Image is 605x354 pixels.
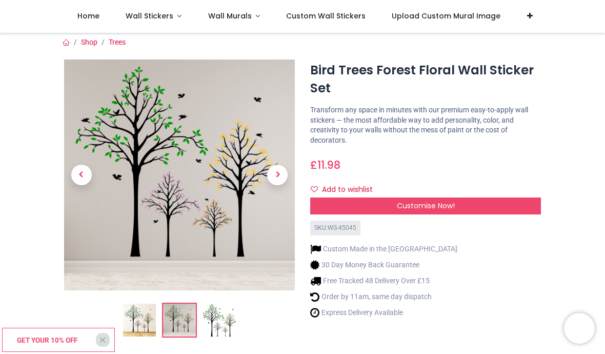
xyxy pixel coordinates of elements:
[203,304,236,337] img: WS-45045-03
[310,221,360,235] div: SKU: WS-45045
[311,186,318,193] i: Add to wishlist
[267,165,288,185] span: Next
[310,291,457,302] li: Order by 11am, same day dispatch
[109,38,126,46] a: Trees
[317,158,340,172] span: 11.98
[564,313,595,344] iframe: Brevo live chat
[71,165,92,185] span: Previous
[310,260,457,270] li: 30 Day Money Back Guarantee
[208,11,252,21] span: Wall Murals
[310,181,381,199] button: Add to wishlistAdd to wishlist
[64,94,99,256] a: Previous
[81,38,97,46] a: Shop
[163,304,196,337] img: WS-45045-02
[397,201,455,211] span: Customise Now!
[310,62,541,97] h1: Bird Trees Forest Floral Wall Sticker Set
[310,307,457,318] li: Express Delivery Available
[310,276,457,286] li: Free Tracked 48 Delivery Over £15
[260,94,295,256] a: Next
[126,11,173,21] span: Wall Stickers
[77,11,99,21] span: Home
[310,158,340,172] span: £
[392,11,500,21] span: Upload Custom Mural Image
[286,11,366,21] span: Custom Wall Stickers
[64,60,295,290] img: WS-45045-02
[310,244,457,254] li: Custom Made in the [GEOGRAPHIC_DATA]
[123,304,156,337] img: Bird Trees Forest Floral Wall Sticker Set
[310,105,541,145] p: Transform any space in minutes with our premium easy-to-apply wall stickers — the most affordable...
